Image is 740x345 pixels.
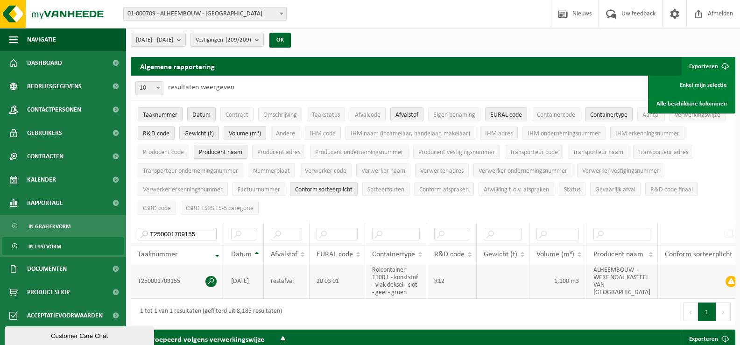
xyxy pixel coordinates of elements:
button: OmschrijvingOmschrijving: Activate to sort [258,107,302,121]
button: FactuurnummerFactuurnummer: Activate to sort [233,182,285,196]
button: ContainercodeContainercode: Activate to sort [532,107,580,121]
span: Contactpersonen [27,98,81,121]
button: Volume (m³)Volume (m³): Activate to sort [224,126,266,140]
span: Documenten [27,257,67,281]
span: Transporteur adres [638,149,688,156]
button: Transporteur naamTransporteur naam: Activate to sort [568,145,628,159]
button: Vestigingen(209/209) [190,33,264,47]
span: 01-000709 - ALHEEMBOUW - OOSTNIEUWKERKE [124,7,286,21]
button: Exporteren [682,57,734,76]
span: Contract [226,112,248,119]
button: Transporteur codeTransporteur code: Activate to sort [505,145,563,159]
button: Afwijking t.o.v. afsprakenAfwijking t.o.v. afspraken: Activate to sort [479,182,554,196]
button: IHM erkenningsnummerIHM erkenningsnummer: Activate to sort [610,126,684,140]
button: SorteerfoutenSorteerfouten: Activate to sort [362,182,409,196]
span: Producent ondernemingsnummer [315,149,403,156]
span: R&D code [143,130,169,137]
label: resultaten weergeven [168,84,234,91]
button: CSRD ESRS E5-5 categorieCSRD ESRS E5-5 categorie: Activate to sort [181,201,259,215]
button: Verwerker naamVerwerker naam: Activate to sort [356,163,410,177]
span: Transporteur ondernemingsnummer [143,168,238,175]
td: R12 [427,263,477,299]
button: R&D code finaalR&amp;D code finaal: Activate to sort [645,182,698,196]
span: Gewicht (t) [484,251,517,258]
button: Verwerker ondernemingsnummerVerwerker ondernemingsnummer: Activate to sort [473,163,572,177]
span: Verwerkingswijze [675,112,720,119]
button: Next [716,303,731,321]
span: Acceptatievoorwaarden [27,304,103,327]
span: Producent vestigingsnummer [418,149,495,156]
span: Navigatie [27,28,56,51]
button: AfvalstofAfvalstof: Activate to sort [390,107,423,121]
span: Factuurnummer [238,186,280,193]
button: Verwerker adresVerwerker adres: Activate to sort [415,163,469,177]
span: Afvalstof [271,251,297,258]
span: Verwerker erkenningsnummer [143,186,223,193]
button: Producent codeProducent code: Activate to sort [138,145,189,159]
a: Alle beschikbare kolommen [649,94,734,113]
span: CSRD ESRS E5-5 categorie [186,205,254,212]
h2: Algemene rapportering [131,57,224,76]
span: In grafiekvorm [28,218,70,235]
span: Aantal [642,112,660,119]
button: Gewicht (t)Gewicht (t): Activate to sort [179,126,219,140]
span: Product Shop [27,281,70,304]
span: 10 [136,82,163,95]
button: TaaknummerTaaknummer: Activate to remove sorting [138,107,183,121]
button: IHM naam (inzamelaar, handelaar, makelaar)IHM naam (inzamelaar, handelaar, makelaar): Activate to... [345,126,475,140]
button: NummerplaatNummerplaat: Activate to sort [248,163,295,177]
span: Taaknummer [143,112,177,119]
iframe: chat widget [5,324,156,345]
button: Eigen benamingEigen benaming: Activate to sort [428,107,480,121]
button: [DATE] - [DATE] [131,33,186,47]
button: Conform afspraken : Activate to sort [414,182,474,196]
span: Afvalcode [355,112,381,119]
span: Nummerplaat [253,168,290,175]
count: (209/209) [226,37,251,43]
span: Producent adres [257,149,300,156]
span: Sorteerfouten [367,186,404,193]
button: R&D codeR&amp;D code: Activate to sort [138,126,175,140]
span: In lijstvorm [28,238,61,255]
span: R&D code finaal [650,186,693,193]
button: EURAL codeEURAL code: Activate to sort [485,107,527,121]
button: OK [269,33,291,48]
button: Verwerker erkenningsnummerVerwerker erkenningsnummer: Activate to sort [138,182,228,196]
td: [DATE] [224,263,264,299]
span: Bedrijfsgegevens [27,75,82,98]
td: 1,100 m3 [529,263,586,299]
span: Verwerker vestigingsnummer [582,168,659,175]
span: Containercode [537,112,575,119]
span: Conform afspraken [419,186,469,193]
span: Dashboard [27,51,62,75]
span: Containertype [372,251,415,258]
span: Gebruikers [27,121,62,145]
button: AndereAndere: Activate to sort [271,126,300,140]
span: Verwerker code [305,168,346,175]
button: AfvalcodeAfvalcode: Activate to sort [350,107,386,121]
button: DatumDatum: Activate to sort [187,107,216,121]
td: T250001709155 [131,263,224,299]
span: IHM naam (inzamelaar, handelaar, makelaar) [351,130,470,137]
button: IHM codeIHM code: Activate to sort [305,126,341,140]
button: StatusStatus: Activate to sort [559,182,585,196]
a: In lijstvorm [2,237,124,255]
span: Verwerker adres [420,168,464,175]
button: Conform sorteerplicht : Activate to sort [290,182,358,196]
span: Contracten [27,145,63,168]
td: ALHEEMBOUW - WERF NOAL KASTEEL VAN [GEOGRAPHIC_DATA] [586,263,658,299]
span: Volume (m³) [229,130,261,137]
span: IHM code [310,130,336,137]
button: Transporteur adresTransporteur adres: Activate to sort [633,145,693,159]
span: IHM ondernemingsnummer [528,130,600,137]
span: 10 [135,81,163,95]
button: Gevaarlijk afval : Activate to sort [590,182,641,196]
button: VerwerkingswijzeVerwerkingswijze: Activate to sort [670,107,726,121]
button: IHM adresIHM adres: Activate to sort [480,126,518,140]
span: EURAL code [317,251,353,258]
span: Afwijking t.o.v. afspraken [484,186,549,193]
span: Afvalstof [395,112,418,119]
span: Taaknummer [138,251,178,258]
span: Status [564,186,580,193]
